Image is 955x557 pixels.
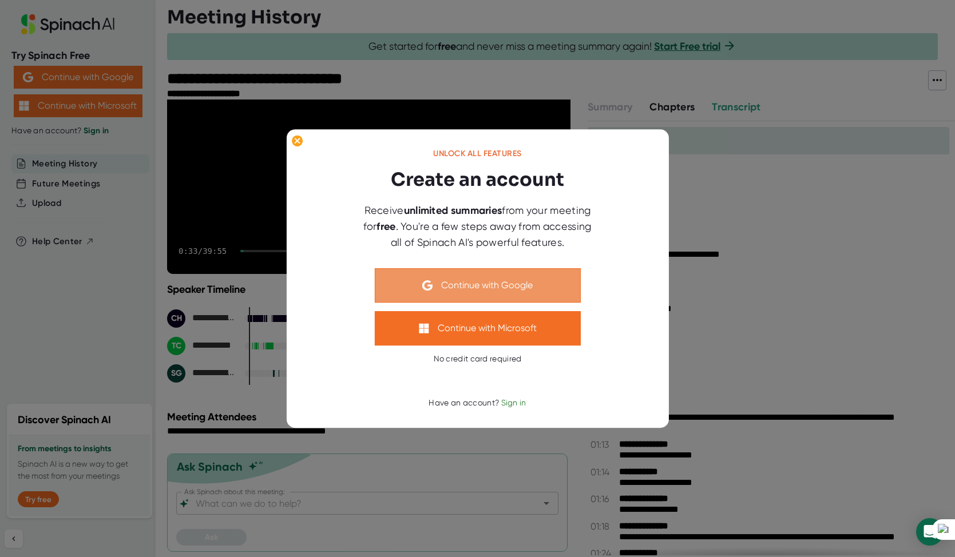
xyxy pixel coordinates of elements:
b: free [377,220,395,233]
div: Open Intercom Messenger [916,518,944,546]
img: Aehbyd4JwY73AAAAAElFTkSuQmCC [422,280,433,291]
button: Continue with Google [375,268,581,303]
b: unlimited summaries [404,204,502,217]
div: Have an account? [429,398,526,408]
div: No credit card required [434,354,522,364]
span: Sign in [501,398,526,407]
button: Continue with Microsoft [375,311,581,345]
div: Receive from your meeting for . You're a few steps away from accessing all of Spinach AI's powerf... [358,202,598,250]
h3: Create an account [391,166,564,193]
div: Unlock all features [433,149,522,159]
